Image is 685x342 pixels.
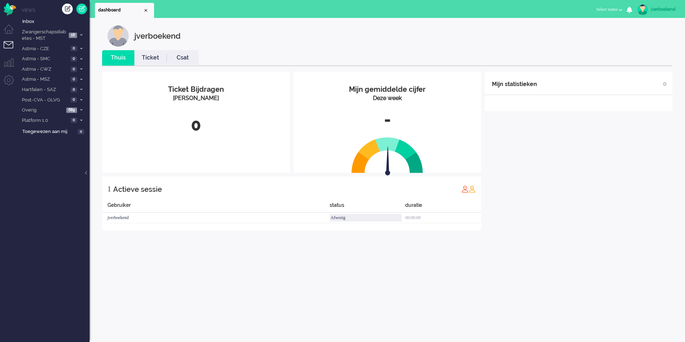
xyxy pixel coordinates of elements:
div: 1 [107,182,111,196]
div: - [299,108,476,132]
button: Select status [592,4,627,15]
span: Platform 1.0 [21,117,68,124]
div: Ticket Bijdragen [107,84,284,95]
div: 00:00:00 [405,213,481,223]
span: Overig [21,107,64,114]
a: Ticket [134,54,167,62]
span: Toegewezen aan mij [22,128,76,135]
li: Tickets menu [4,41,20,57]
div: Actieve sessie [113,182,162,196]
span: 0 [71,77,77,82]
a: Quick Ticket [76,4,87,14]
a: Toegewezen aan mij 0 [21,127,90,135]
span: 0 [71,97,77,103]
li: Thuis [102,50,134,66]
a: Inbox [21,17,90,25]
span: 16 [69,33,77,38]
li: Dashboard menu [4,24,20,41]
li: Ticket [134,50,167,66]
img: flow_omnibird.svg [4,3,16,15]
div: Gebruiker [102,201,330,213]
a: Csat [167,54,199,62]
span: Select status [596,7,618,12]
span: Astma - SMC [21,56,68,62]
img: arrow.svg [372,146,403,177]
span: Zwangerschapsdiabetes - MST [21,29,67,42]
img: avatar [637,4,648,15]
li: Csat [167,50,199,66]
div: jverboekend [134,25,181,47]
div: Creëer ticket [62,4,73,14]
li: Select status [592,2,627,18]
span: Astma - MSZ [21,76,68,83]
div: Close tab [143,8,149,13]
span: Astma - CZE [21,46,68,52]
img: profile_orange.svg [469,185,476,193]
div: duratie [405,201,481,213]
li: Views [21,7,90,13]
span: 0 [71,46,77,51]
span: 689 [66,108,77,113]
div: Afwezig [330,214,402,222]
a: Omnidesk [4,5,16,10]
span: Inbox [22,18,90,25]
div: 0 [107,113,284,137]
span: 0 [78,129,84,134]
span: 0 [71,67,77,72]
span: Hartfalen - SAZ [21,86,68,93]
span: 0 [71,56,77,62]
li: Admin menu [4,75,20,91]
span: dashboard [98,7,143,13]
span: Astma - CWZ [21,66,68,73]
span: Post-CVA - OLVG [21,97,68,104]
div: Mijn statistieken [492,77,537,91]
div: jverboekend [102,213,330,223]
div: Deze week [299,94,476,103]
div: jverboekend [651,6,678,13]
img: customer.svg [107,25,129,47]
div: [PERSON_NAME] [107,94,284,103]
img: semi_circle.svg [351,137,423,173]
span: 0 [71,87,77,92]
img: profile_red.svg [461,185,469,193]
span: 0 [71,118,77,123]
div: status [330,201,406,213]
a: jverboekend [636,4,678,15]
li: Supervisor menu [4,58,20,74]
div: Mijn gemiddelde cijfer [299,84,476,95]
li: Dashboard [95,3,154,18]
a: Thuis [102,54,134,62]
